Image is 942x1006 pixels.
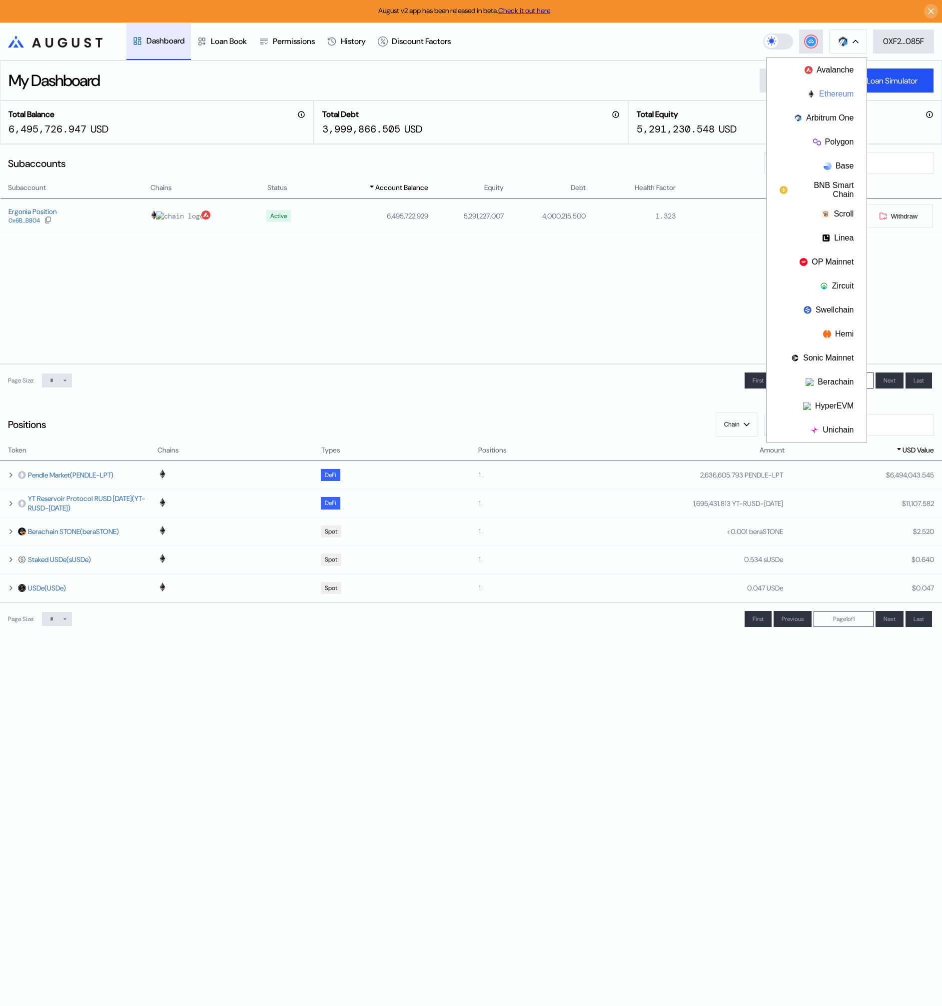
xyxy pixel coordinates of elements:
[791,354,799,362] img: chain logo
[912,583,934,592] div: $ 0.047
[805,66,813,74] img: chain logo
[18,527,26,535] img: beraSTONE.png
[325,528,337,535] div: Spot
[149,210,158,219] img: chain logo
[767,226,867,250] button: Linea
[392,36,451,46] div: Discount Factors
[811,426,819,434] img: chain logo
[760,68,843,92] button: Distribute Yield
[479,583,624,592] div: 1
[158,582,167,591] img: chain logo
[782,615,804,623] span: Previous
[586,199,676,232] td: 1.323
[767,370,867,394] button: Berachain
[800,258,808,266] img: chain logo
[719,122,737,135] div: USD
[767,346,867,370] button: Sonic Mainnet
[8,445,26,455] span: Token
[28,583,66,592] a: USDe(USDe)
[914,615,924,623] span: Last
[838,36,849,47] img: chain logo
[156,211,204,220] img: chain logo
[700,470,783,479] div: 2,636,605.793 PENDLE-LPT
[429,199,504,232] td: 5,291,227.007
[8,122,86,135] div: 6,495,726.947
[876,611,904,627] button: Next
[767,202,867,226] button: Scroll
[914,376,924,384] span: Last
[270,212,287,219] div: Active
[479,470,624,479] div: 1
[833,615,855,623] span: Page 1 of 1
[479,527,624,536] div: 1
[8,217,40,224] div: 0x6B...B804
[191,23,253,60] a: Loan Book
[906,611,932,627] button: Last
[753,615,764,623] span: First
[806,378,814,386] img: chain logo
[8,376,34,384] div: Page Size:
[753,376,764,384] span: First
[8,109,54,119] h2: Total Balance
[727,527,783,536] div: <0.001 beraSTONE
[767,154,867,178] button: Base
[325,471,336,478] div: DeFi
[883,36,924,46] div: 0XF2...085F
[325,556,337,563] div: Spot
[637,122,715,135] div: 5,291,230.548
[903,445,934,455] span: USD Value
[273,36,315,46] div: Permissions
[745,611,772,627] button: First
[404,122,422,135] div: USD
[867,75,918,86] div: Loan Simulator
[912,555,934,564] div: $ 0.640
[479,499,624,508] div: 1
[744,555,783,564] div: 0.534 sUSDe
[325,584,337,591] div: Spot
[820,282,828,290] img: chain logo
[716,412,758,436] button: Chain
[767,178,867,202] button: BNB Smart Chain
[8,157,65,170] div: Subaccounts
[693,499,783,508] div: 1,695,431.813 YT-RUSD-[DATE]
[18,471,26,479] img: empty-token.png
[8,615,34,623] div: Page Size:
[571,182,586,193] span: Debt
[767,322,867,346] button: Hemi
[724,421,740,428] span: Chain
[823,330,831,338] img: chain logo
[767,130,867,154] button: Polygon
[146,35,185,46] div: Dashboard
[158,526,167,535] img: chain logo
[28,555,91,564] a: Staked USDe(sUSDe)
[906,372,932,388] button: Last
[201,210,210,219] img: chain logo
[253,23,321,60] a: Permissions
[767,250,867,274] button: OP Mainnet
[150,182,172,193] span: Chains
[321,445,340,455] span: Types
[637,109,678,119] h2: Total Equity
[780,186,788,194] img: chain logo
[8,418,46,431] div: Positions
[158,469,167,478] img: chain logo
[851,68,934,92] button: Loan Simulator
[479,555,624,564] div: 1
[767,298,867,322] button: Swellchain
[767,82,867,106] button: Ethereum
[317,199,429,232] td: 6,495,722.929
[375,182,428,193] span: Account Balance
[807,90,815,98] img: chain logo
[498,6,550,15] a: Check it out here
[891,212,918,220] span: Withdraw
[8,70,99,91] div: My Dashboard
[126,23,191,60] a: Dashboard
[767,418,867,442] button: Unichain
[8,182,46,193] span: Subaccount
[8,207,56,216] div: Ergonia Position
[28,527,119,536] a: Berachain STONE(beraSTONE)
[90,122,108,135] div: USD
[822,210,830,218] img: chain logo
[158,498,167,507] img: chain logo
[18,555,26,563] img: sUSDe-Symbol-Color.png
